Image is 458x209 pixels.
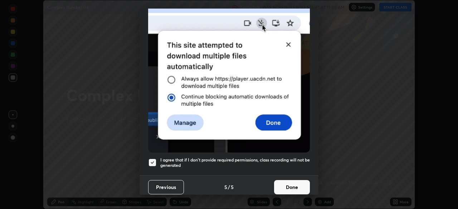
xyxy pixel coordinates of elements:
button: Done [274,180,310,194]
h4: / [228,183,230,191]
h5: I agree that if I don't provide required permissions, class recording will not be generated [160,157,310,168]
h4: 5 [224,183,227,191]
h4: 5 [231,183,234,191]
button: Previous [148,180,184,194]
